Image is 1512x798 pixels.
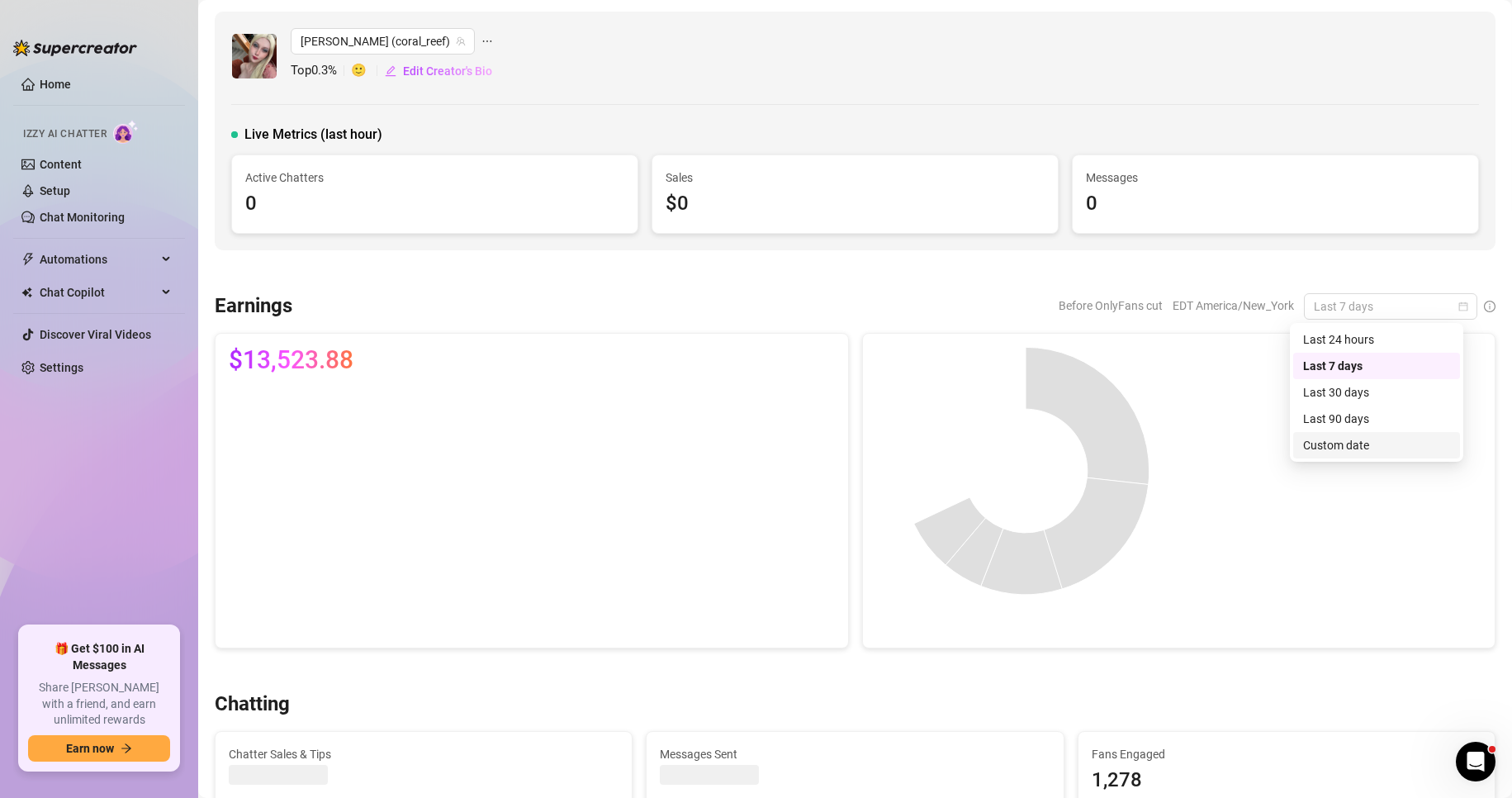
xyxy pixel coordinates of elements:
span: Chatter Sales & Tips [229,745,619,763]
span: Last 7 days [1314,294,1467,319]
span: Messages [1086,169,1465,187]
h3: Earnings [215,293,292,320]
button: Earn nowarrow-right [28,735,170,762]
span: Share [PERSON_NAME] with a friend, and earn unlimited rewards [28,680,170,729]
span: Earn now [66,742,114,755]
span: thunderbolt [21,253,35,266]
span: EDT America/New_York [1173,293,1294,318]
span: Before OnlyFans cut [1059,293,1163,318]
div: 0 [1086,188,1465,220]
a: Settings [40,361,83,374]
span: 🎁 Get $100 in AI Messages [28,641,170,673]
span: Anna (coral_reef) [301,29,465,54]
span: Active Chatters [245,169,624,187]
span: edit [385,65,396,77]
span: Edit Creator's Bio [403,64,492,78]
a: Discover Viral Videos [40,328,151,341]
div: Custom date [1293,432,1460,458]
span: Sales [666,169,1045,187]
div: Last 7 days [1303,357,1450,375]
a: Home [40,78,71,91]
span: 🙂 [351,61,384,81]
button: Edit Creator's Bio [384,58,493,84]
span: Fans Engaged [1092,745,1481,763]
div: Last 7 days [1293,353,1460,379]
div: $0 [666,188,1045,220]
img: logo-BBDzfeDw.svg [13,40,137,56]
span: Live Metrics (last hour) [244,125,382,145]
h3: Chatting [215,691,290,718]
div: Last 90 days [1303,410,1450,428]
a: Content [40,158,82,171]
div: Last 30 days [1293,379,1460,406]
span: ellipsis [481,28,493,55]
span: Automations [40,246,157,273]
div: Last 24 hours [1293,326,1460,353]
div: Last 30 days [1303,383,1450,401]
img: AI Chatter [113,120,139,144]
span: $13,523.88 [229,347,353,373]
div: Last 24 hours [1303,330,1450,349]
a: Setup [40,184,70,197]
iframe: Intercom live chat [1456,742,1495,781]
div: Custom date [1303,436,1450,454]
span: calendar [1458,302,1468,311]
img: Chat Copilot [21,287,32,298]
div: Last 90 days [1293,406,1460,432]
div: 1,278 [1092,765,1481,796]
span: Izzy AI Chatter [23,126,107,142]
span: info-circle [1484,301,1495,312]
span: team [456,36,466,46]
span: Messages Sent [660,745,1050,763]
span: Chat Copilot [40,279,157,306]
img: Anna [232,34,277,78]
span: Top 0.3 % [291,61,351,81]
div: 0 [245,188,624,220]
a: Chat Monitoring [40,211,125,224]
span: arrow-right [121,743,132,754]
